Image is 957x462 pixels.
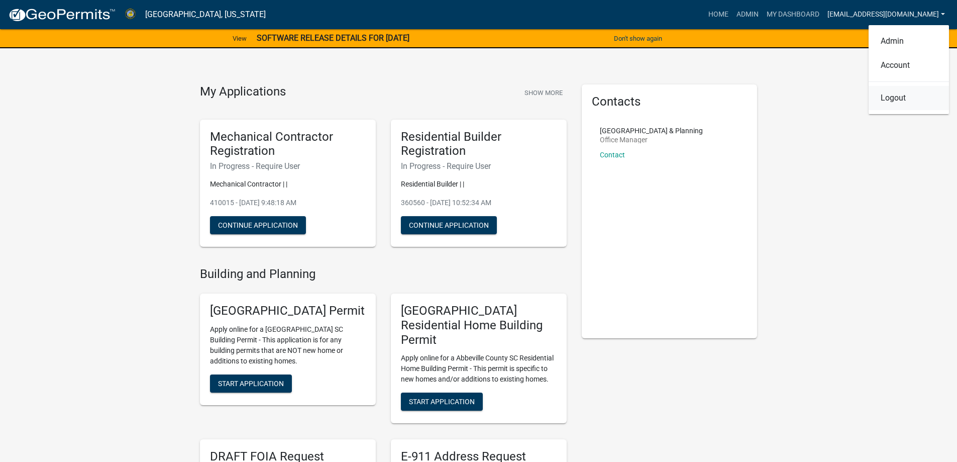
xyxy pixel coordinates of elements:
[869,25,949,114] div: [EMAIL_ADDRESS][DOMAIN_NAME]
[401,353,557,385] p: Apply online for a Abbeville County SC Residential Home Building Permit - This permit is specific...
[145,6,266,23] a: [GEOGRAPHIC_DATA], [US_STATE]
[610,30,666,47] button: Don't show again
[704,5,732,24] a: Home
[823,5,949,24] a: [EMAIL_ADDRESS][DOMAIN_NAME]
[592,95,748,109] h5: Contacts
[210,198,366,208] p: 410015 - [DATE] 9:48:18 AM
[210,304,366,318] h5: [GEOGRAPHIC_DATA] Permit
[600,136,703,143] p: Office Manager
[520,84,567,101] button: Show More
[218,379,284,387] span: Start Application
[200,267,567,282] h4: Building and Planning
[409,398,475,406] span: Start Application
[401,393,483,411] button: Start Application
[257,33,409,43] strong: SOFTWARE RELEASE DETAILS FOR [DATE]
[210,161,366,171] h6: In Progress - Require User
[600,127,703,134] p: [GEOGRAPHIC_DATA] & Planning
[401,304,557,347] h5: [GEOGRAPHIC_DATA] Residential Home Building Permit
[124,8,137,21] img: Abbeville County, South Carolina
[401,216,497,234] button: Continue Application
[869,29,949,53] a: Admin
[600,151,625,159] a: Contact
[210,216,306,234] button: Continue Application
[210,130,366,159] h5: Mechanical Contractor Registration
[869,86,949,110] a: Logout
[763,5,823,24] a: My Dashboard
[401,130,557,159] h5: Residential Builder Registration
[732,5,763,24] a: Admin
[869,53,949,77] a: Account
[200,84,286,100] h4: My Applications
[210,179,366,190] p: Mechanical Contractor | |
[401,161,557,171] h6: In Progress - Require User
[401,179,557,190] p: Residential Builder | |
[401,198,557,208] p: 360560 - [DATE] 10:52:34 AM
[229,30,251,47] a: View
[210,324,366,366] p: Apply online for a [GEOGRAPHIC_DATA] SC Building Permit - This application is for any building pe...
[210,375,292,393] button: Start Application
